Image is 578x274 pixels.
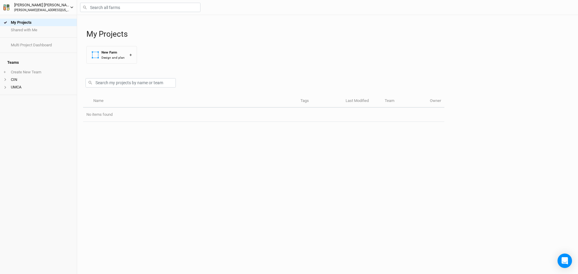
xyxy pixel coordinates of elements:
input: Search all farms [80,3,200,12]
button: New FarmDesign and plan+ [86,46,137,64]
div: [PERSON_NAME] [PERSON_NAME] [14,2,70,8]
input: Search my projects by name or team [85,78,176,88]
div: + [129,52,132,58]
h1: My Projects [86,29,572,39]
th: Owner [427,95,444,108]
td: No items found [83,108,444,122]
div: Design and plan [101,55,125,60]
div: [PERSON_NAME][EMAIL_ADDRESS][US_STATE][DOMAIN_NAME] [14,8,70,13]
div: New Farm [101,50,125,55]
th: Team [381,95,427,108]
th: Tags [297,95,342,108]
th: Last Modified [342,95,381,108]
button: [PERSON_NAME] [PERSON_NAME][PERSON_NAME][EMAIL_ADDRESS][US_STATE][DOMAIN_NAME] [3,2,74,13]
span: + [4,70,6,75]
th: Name [90,95,297,108]
h4: Teams [4,57,73,69]
div: Open Intercom Messenger [558,254,572,268]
